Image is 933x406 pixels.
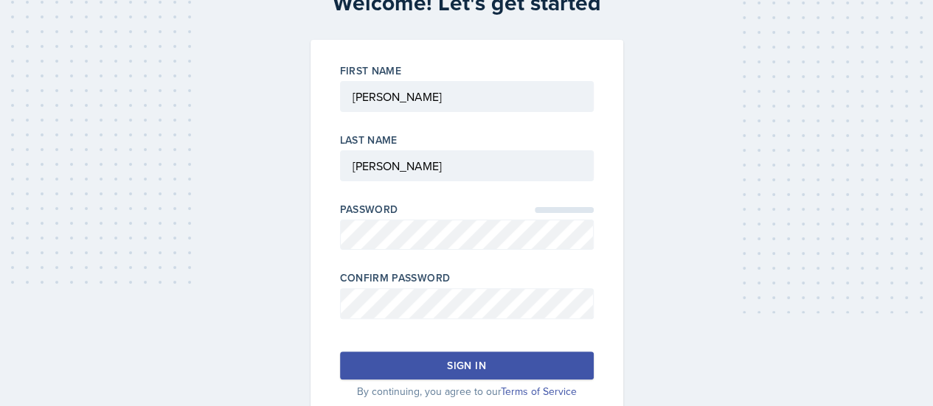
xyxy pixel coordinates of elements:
input: Last Name [340,150,594,181]
div: Sign in [447,358,485,373]
label: Confirm Password [340,270,451,285]
label: Last Name [340,133,398,147]
p: By continuing, you agree to our [340,384,594,399]
label: Password [340,202,398,217]
label: First Name [340,63,402,78]
button: Sign in [340,351,594,379]
a: Terms of Service [501,384,577,399]
input: First Name [340,81,594,112]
